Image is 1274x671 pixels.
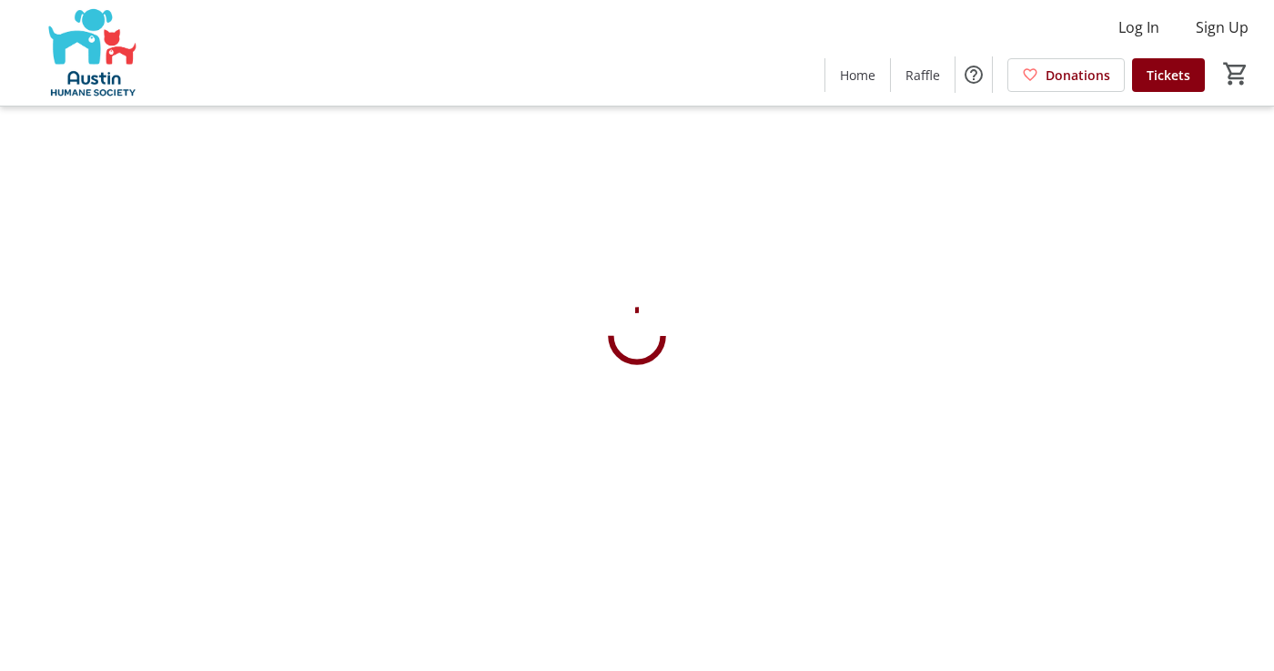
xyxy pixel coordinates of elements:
a: Home [825,58,890,92]
button: Cart [1219,57,1252,90]
a: Donations [1007,58,1125,92]
span: Donations [1046,66,1110,85]
button: Help [955,56,992,93]
span: Tickets [1147,66,1190,85]
img: Austin Humane Society's Logo [11,7,173,98]
a: Raffle [891,58,955,92]
button: Sign Up [1181,13,1263,42]
span: Raffle [905,66,940,85]
button: Log In [1104,13,1174,42]
span: Log In [1118,16,1159,38]
span: Home [840,66,875,85]
span: Sign Up [1196,16,1249,38]
a: Tickets [1132,58,1205,92]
